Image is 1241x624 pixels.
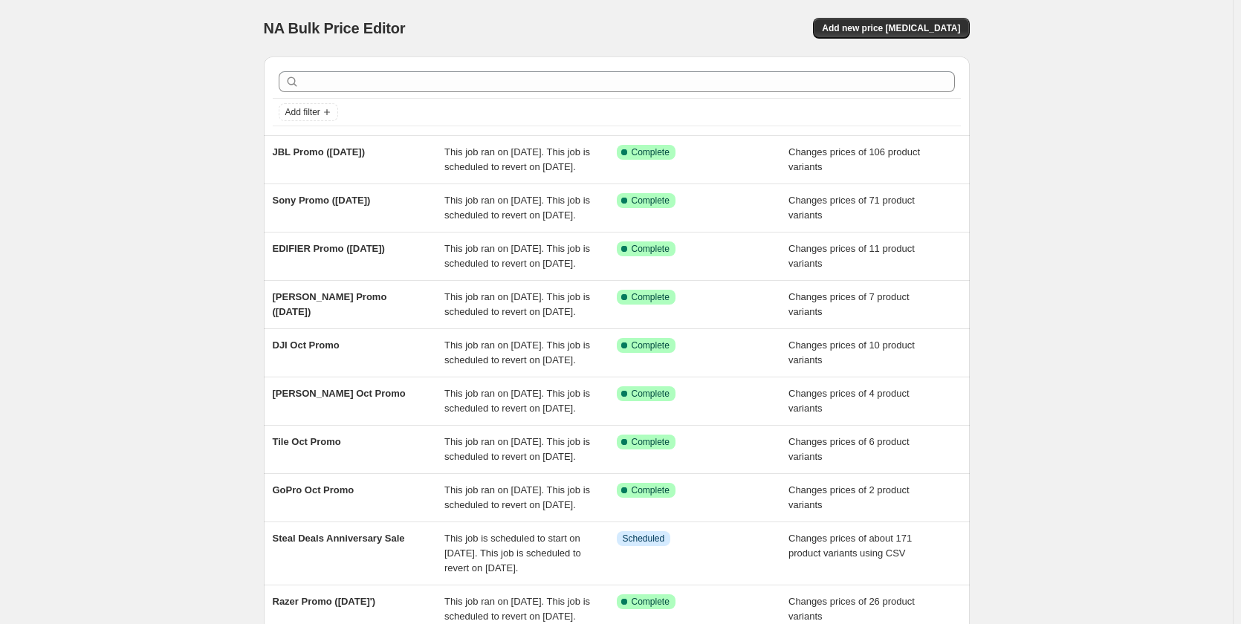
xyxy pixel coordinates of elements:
[632,436,670,448] span: Complete
[273,436,341,447] span: Tile Oct Promo
[273,484,354,495] span: GoPro Oct Promo
[632,388,670,400] span: Complete
[788,291,910,317] span: Changes prices of 7 product variants
[444,533,581,573] span: This job is scheduled to start on [DATE]. This job is scheduled to revert on [DATE].
[444,146,590,172] span: This job ran on [DATE]. This job is scheduled to revert on [DATE].
[273,195,371,206] span: Sony Promo ([DATE])
[632,484,670,496] span: Complete
[788,596,915,622] span: Changes prices of 26 product variants
[788,484,910,510] span: Changes prices of 2 product variants
[632,243,670,255] span: Complete
[788,339,915,365] span: Changes prices of 10 product variants
[788,388,910,414] span: Changes prices of 4 product variants
[444,243,590,269] span: This job ran on [DATE]. This job is scheduled to revert on [DATE].
[788,146,920,172] span: Changes prices of 106 product variants
[444,291,590,317] span: This job ran on [DATE]. This job is scheduled to revert on [DATE].
[273,339,340,351] span: DJI Oct Promo
[813,18,969,39] button: Add new price [MEDICAL_DATA]
[273,388,406,399] span: [PERSON_NAME] Oct Promo
[279,103,338,121] button: Add filter
[623,533,665,545] span: Scheduled
[444,195,590,221] span: This job ran on [DATE]. This job is scheduled to revert on [DATE].
[285,106,320,118] span: Add filter
[788,195,915,221] span: Changes prices of 71 product variants
[444,388,590,414] span: This job ran on [DATE]. This job is scheduled to revert on [DATE].
[632,146,670,158] span: Complete
[788,243,915,269] span: Changes prices of 11 product variants
[444,484,590,510] span: This job ran on [DATE]. This job is scheduled to revert on [DATE].
[264,20,406,36] span: NA Bulk Price Editor
[788,533,912,559] span: Changes prices of about 171 product variants using CSV
[632,596,670,608] span: Complete
[632,339,670,351] span: Complete
[632,195,670,207] span: Complete
[788,436,910,462] span: Changes prices of 6 product variants
[444,596,590,622] span: This job ran on [DATE]. This job is scheduled to revert on [DATE].
[273,243,385,254] span: EDIFIER Promo ([DATE])
[273,291,387,317] span: [PERSON_NAME] Promo ([DATE])
[273,146,365,157] span: JBL Promo ([DATE])
[632,291,670,303] span: Complete
[273,596,376,607] span: Razer Promo ([DATE]')
[444,339,590,365] span: This job ran on [DATE]. This job is scheduled to revert on [DATE].
[273,533,405,544] span: Steal Deals Anniversary Sale
[444,436,590,462] span: This job ran on [DATE]. This job is scheduled to revert on [DATE].
[822,22,960,34] span: Add new price [MEDICAL_DATA]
